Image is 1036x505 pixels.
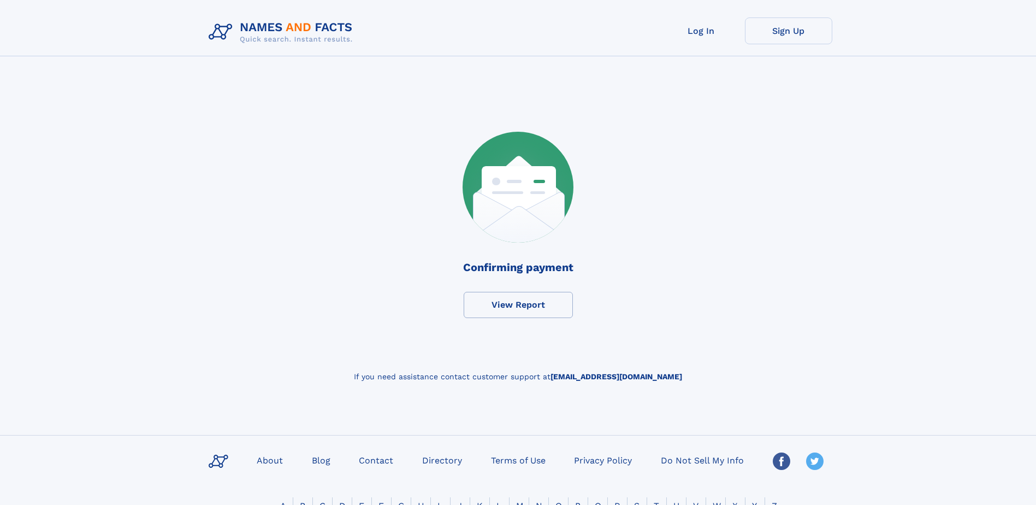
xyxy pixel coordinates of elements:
[550,372,682,381] a: [EMAIL_ADDRESS][DOMAIN_NAME]
[658,17,745,44] a: Log In
[487,452,550,468] a: Terms of Use
[463,132,573,243] img: success
[464,292,573,318] a: View Report
[745,17,832,44] a: Sign Up
[354,452,398,468] a: Contact
[570,452,636,468] a: Privacy Policy
[773,453,790,470] img: Facebook
[806,453,824,470] img: Twitter
[307,452,335,468] a: Blog
[252,452,287,468] a: About
[656,452,748,468] a: Do Not Sell My Info
[204,17,362,47] img: Logo Names and Facts
[418,452,466,468] a: Directory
